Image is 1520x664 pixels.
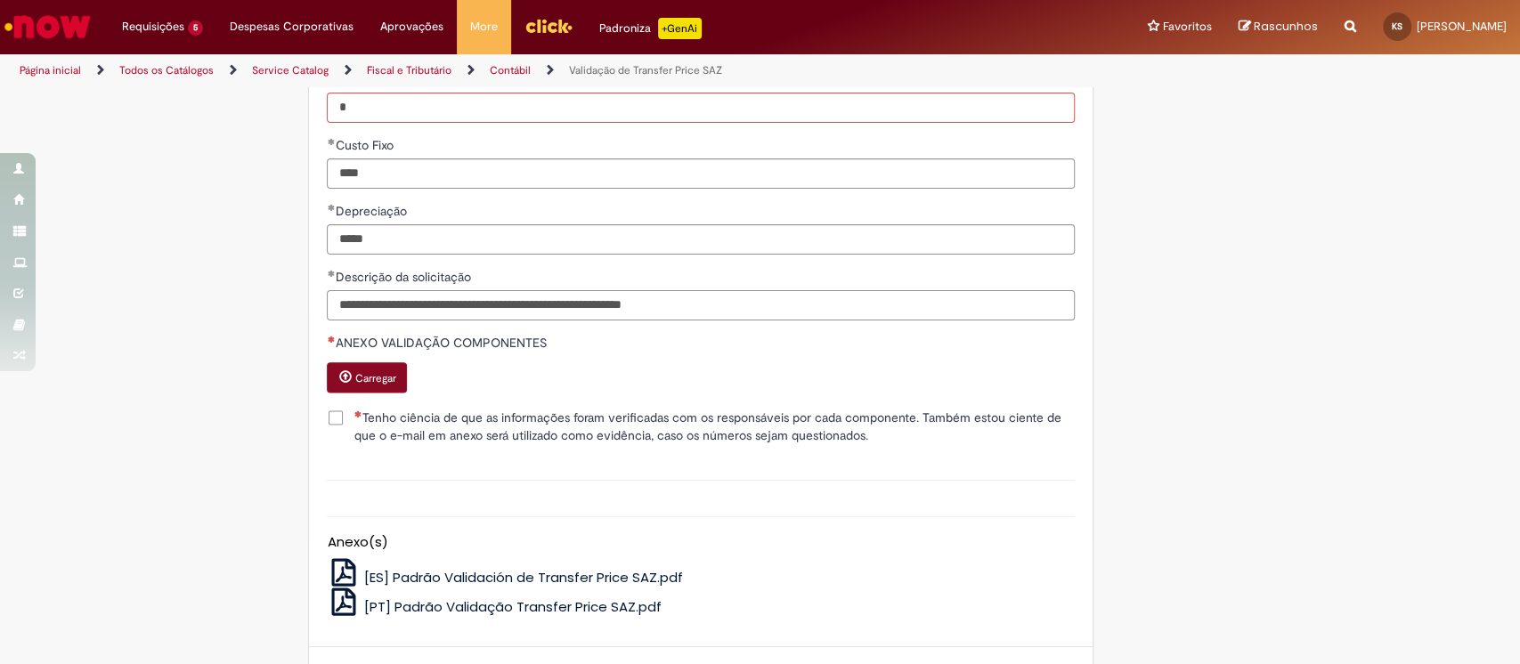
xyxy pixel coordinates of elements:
a: Rascunhos [1239,19,1318,36]
span: [PERSON_NAME] [1417,19,1507,34]
span: [PT] Padrão Validação Transfer Price SAZ.pdf [364,597,662,616]
a: Página inicial [20,63,81,77]
a: [PT] Padrão Validação Transfer Price SAZ.pdf [327,597,662,616]
span: Rascunhos [1254,18,1318,35]
span: 5 [188,20,203,36]
button: Carregar anexo de ANEXO VALIDAÇÃO COMPONENTES Required [327,362,407,393]
span: Tenho ciência de que as informações foram verificadas com os responsáveis por cada componente. Ta... [354,409,1075,444]
a: [ES] Padrão Validación de Transfer Price SAZ.pdf [327,568,683,587]
span: Custo Fixo [335,137,396,153]
input: Depreciação [327,224,1075,255]
span: Descrição da solicitação [335,269,474,285]
h5: Anexo(s) [327,535,1075,550]
a: Validação de Transfer Price SAZ [569,63,722,77]
a: Fiscal e Tributário [367,63,451,77]
a: Service Catalog [252,63,329,77]
span: Necessários [354,410,362,417]
span: VLC-PWH [327,71,386,87]
span: Obrigatório Preenchido [327,138,335,145]
input: VLC-PWH [327,93,1075,123]
ul: Trilhas de página [13,54,1000,87]
input: Descrição da solicitação [327,290,1075,320]
img: click_logo_yellow_360x200.png [524,12,573,39]
span: More [470,18,498,36]
p: +GenAi [658,18,702,39]
a: Contábil [490,63,531,77]
input: Custo Fixo [327,158,1075,189]
span: Aprovações [380,18,443,36]
div: Padroniza [599,18,702,39]
span: Despesas Corporativas [230,18,354,36]
img: ServiceNow [2,9,93,45]
span: [ES] Padrão Validación de Transfer Price SAZ.pdf [364,568,683,587]
span: Obrigatório Preenchido [327,270,335,277]
span: Obrigatório Preenchido [327,204,335,211]
a: Todos os Catálogos [119,63,214,77]
span: Necessários [327,336,335,343]
span: ANEXO VALIDAÇÃO COMPONENTES [335,335,549,351]
span: Depreciação [335,203,410,219]
span: Requisições [122,18,184,36]
span: KS [1392,20,1402,32]
small: Carregar [354,371,395,385]
span: Favoritos [1163,18,1212,36]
